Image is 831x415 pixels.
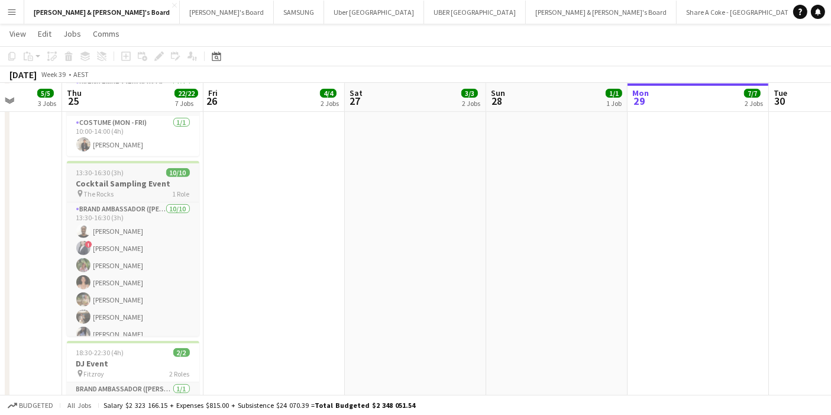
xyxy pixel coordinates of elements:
span: 2 Roles [170,369,190,378]
div: AEST [73,70,89,79]
span: View [9,28,26,39]
button: [PERSON_NAME]'s Board [180,1,274,24]
span: 26 [206,94,218,108]
a: View [5,26,31,41]
span: 4/4 [320,89,337,98]
div: Salary $2 323 166.15 + Expenses $815.00 + Subsistence $24 070.39 = [104,401,415,410]
div: 1 Job [606,99,622,108]
div: [DATE] [9,69,37,81]
span: 22/22 [174,89,198,98]
div: 3 Jobs [38,99,56,108]
button: UBER [GEOGRAPHIC_DATA] [424,1,526,24]
span: Sat [350,88,363,98]
span: 18:30-22:30 (4h) [76,348,124,357]
span: 1 Role [173,189,190,198]
a: Comms [88,26,124,41]
app-job-card: 13:30-16:30 (3h)10/10Cocktail Sampling Event The Rocks1 RoleBrand Ambassador ([PERSON_NAME])10/10... [67,161,199,336]
span: 27 [348,94,363,108]
span: 5/5 [37,89,54,98]
button: [PERSON_NAME] & [PERSON_NAME]'s Board [24,1,180,24]
div: 7 Jobs [175,99,198,108]
h3: DJ Event [67,358,199,369]
a: Jobs [59,26,86,41]
span: Edit [38,28,51,39]
span: Sun [491,88,505,98]
span: Comms [93,28,119,39]
button: [PERSON_NAME] & [PERSON_NAME]'s Board [526,1,677,24]
span: Mon [632,88,649,98]
span: Thu [67,88,82,98]
span: ! [85,241,92,248]
div: 2 Jobs [462,99,480,108]
h3: Cocktail Sampling Event [67,178,199,189]
span: 28 [489,94,505,108]
span: All jobs [65,401,93,410]
span: Fitzroy [84,369,105,378]
a: Edit [33,26,56,41]
span: Jobs [63,28,81,39]
span: 30 [772,94,787,108]
span: Week 39 [39,70,69,79]
span: Fri [208,88,218,98]
span: Budgeted [19,401,53,410]
span: 1/1 [606,89,622,98]
span: 2/2 [173,348,190,357]
div: 2 Jobs [745,99,763,108]
span: 13:30-16:30 (3h) [76,168,124,177]
span: Total Budgeted $2 348 051.54 [315,401,415,410]
button: Uber [GEOGRAPHIC_DATA] [324,1,424,24]
span: 7/7 [744,89,761,98]
span: 10/10 [166,168,190,177]
span: Tue [774,88,787,98]
span: 3/3 [461,89,478,98]
button: Budgeted [6,399,55,412]
button: SAMSUNG [274,1,324,24]
span: 29 [630,94,649,108]
div: 2 Jobs [321,99,339,108]
app-card-role: Costume (Mon - Fri)1/110:00-14:00 (4h)[PERSON_NAME] [67,116,199,156]
button: Share A Coke - [GEOGRAPHIC_DATA] [677,1,805,24]
span: 25 [65,94,82,108]
app-card-role: Brand Ambassador ([PERSON_NAME])10/1013:30-16:30 (3h)[PERSON_NAME]![PERSON_NAME][PERSON_NAME][PER... [67,202,199,397]
span: The Rocks [84,189,114,198]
